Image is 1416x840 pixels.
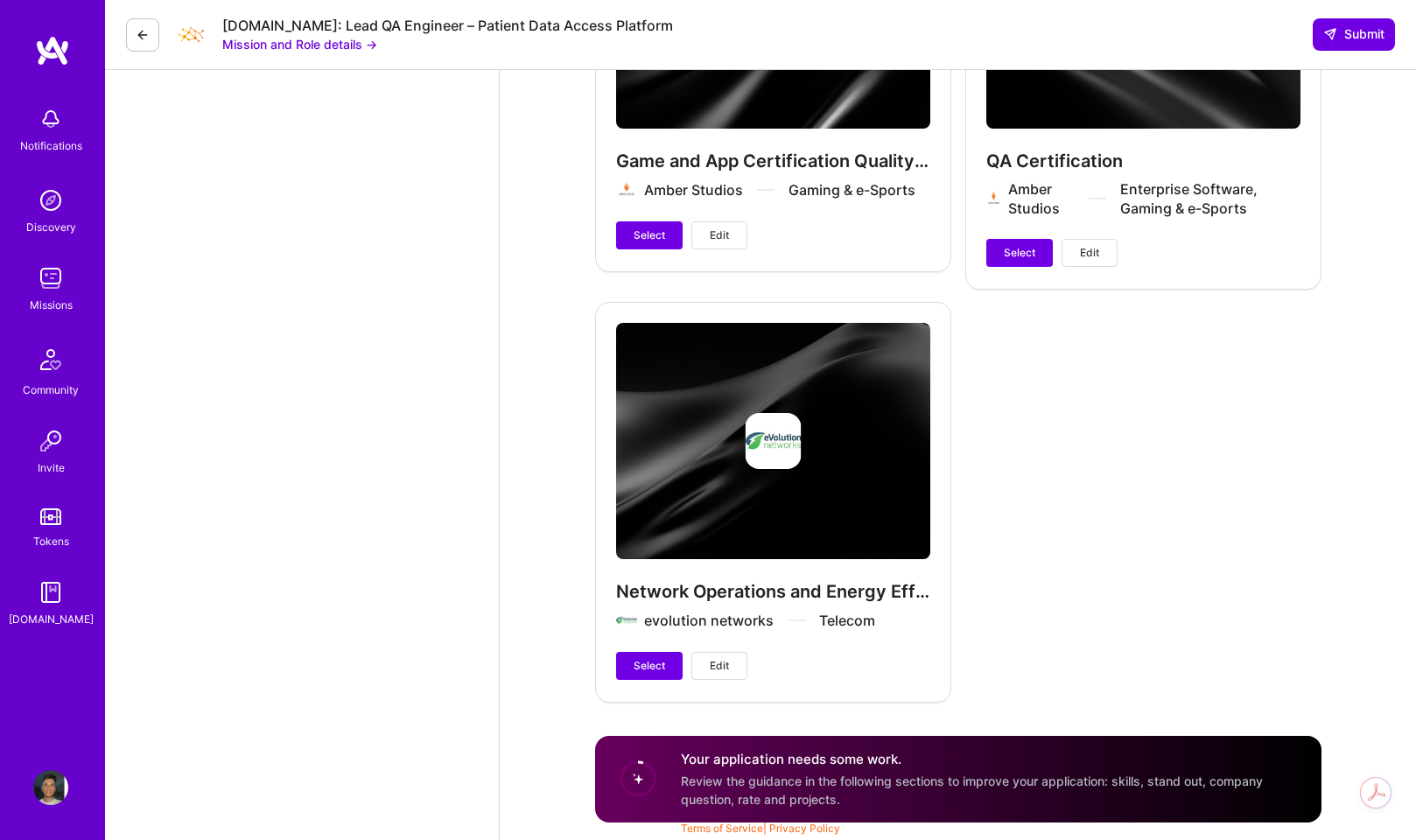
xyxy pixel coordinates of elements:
[769,822,840,835] a: Privacy Policy
[9,610,94,628] div: [DOMAIN_NAME]
[681,822,840,835] span: |
[634,227,665,243] span: Select
[222,17,673,35] div: [DOMAIN_NAME]: Lead QA Engineer – Patient Data Access Platform
[616,652,683,680] button: Select
[1004,245,1035,261] span: Select
[173,17,208,52] img: Company Logo
[710,658,729,674] span: Edit
[986,239,1053,267] button: Select
[681,750,1300,768] h4: Your application needs some work.
[29,770,73,805] a: User Avatar
[136,28,150,42] i: icon LeftArrowDark
[33,532,69,550] div: Tokens
[20,136,82,155] div: Notifications
[681,822,763,835] a: Terms of Service
[38,458,65,477] div: Invite
[33,101,68,136] img: bell
[23,381,79,399] div: Community
[35,35,70,66] img: logo
[33,423,68,458] img: Invite
[26,218,76,236] div: Discovery
[1323,27,1337,41] i: icon SendLight
[30,339,72,381] img: Community
[616,221,683,249] button: Select
[691,652,747,680] button: Edit
[710,227,729,243] span: Edit
[1313,18,1395,50] button: Submit
[1062,239,1118,267] button: Edit
[1080,245,1099,261] span: Edit
[105,787,1416,831] div: © 2025 ATeams Inc., All rights reserved.
[1323,25,1384,43] span: Submit
[33,261,68,296] img: teamwork
[681,773,1263,807] span: Review the guidance in the following sections to improve your application: skills, stand out, com...
[33,770,68,805] img: User Avatar
[30,296,73,314] div: Missions
[222,35,377,53] button: Mission and Role details →
[33,183,68,218] img: discovery
[40,508,61,525] img: tokens
[691,221,747,249] button: Edit
[634,658,665,674] span: Select
[33,575,68,610] img: guide book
